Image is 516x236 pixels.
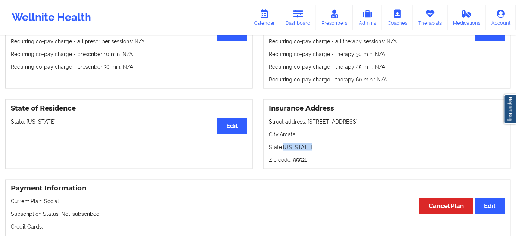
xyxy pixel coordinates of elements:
button: Cancel Plan [419,198,473,214]
button: Edit [217,118,247,134]
p: State: [US_STATE] [11,118,247,125]
a: Calendar [248,5,280,30]
p: Street address: [STREET_ADDRESS] [269,118,505,125]
p: Recurring co-pay charge - all therapy sessions : N/A [269,38,505,45]
a: Admins [353,5,382,30]
a: Prescribers [316,5,353,30]
h3: Insurance Address [269,104,505,113]
h3: State of Residence [11,104,247,113]
p: Recurring co-pay charge - prescriber 30 min : N/A [11,63,247,71]
a: Account [486,5,516,30]
p: Recurring co-pay charge - prescriber 10 min : N/A [11,50,247,58]
p: Recurring co-pay charge - therapy 45 min : N/A [269,63,505,71]
h3: Payment Information [11,184,505,193]
a: Coaches [382,5,413,30]
a: Medications [448,5,486,30]
a: Dashboard [280,5,316,30]
p: Zip code: 95521 [269,156,505,164]
p: City: Arcata [269,131,505,138]
p: Recurring co-pay charge - all prescriber sessions : N/A [11,38,247,45]
p: Subscription Status: Not-subscribed [11,211,505,218]
a: Therapists [413,5,448,30]
p: Current Plan: Social [11,198,505,205]
p: Recurring co-pay charge - therapy 30 min : N/A [269,50,505,58]
a: Report Bug [504,94,516,124]
p: Recurring co-pay charge - therapy 60 min : N/A [269,76,505,83]
button: Edit [475,198,505,214]
p: State: [US_STATE] [269,143,505,151]
p: Credit Cards: [11,223,505,231]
